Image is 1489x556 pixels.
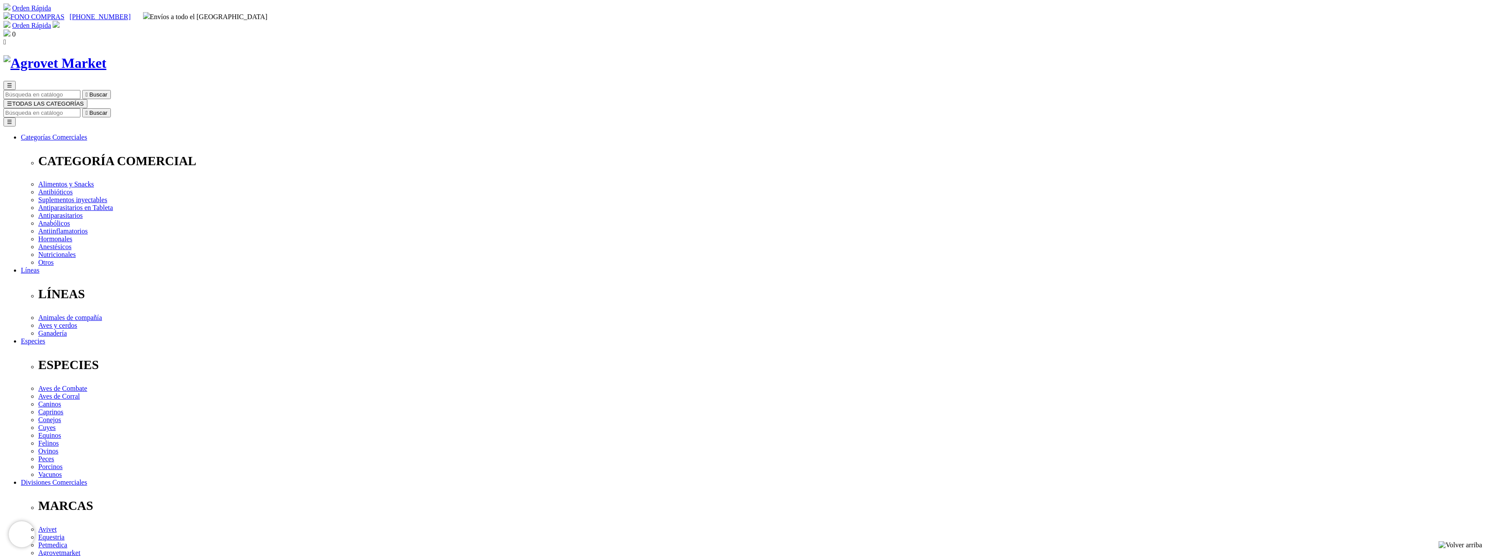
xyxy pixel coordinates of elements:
input: Buscar [3,108,80,117]
a: Conejos [38,416,61,423]
p: ESPECIES [38,358,1486,372]
a: Acceda a su cuenta de cliente [53,22,60,29]
iframe: Brevo live chat [9,521,35,547]
a: Antiparasitarios en Tableta [38,204,113,211]
img: shopping-cart.svg [3,21,10,28]
a: Caprinos [38,408,63,416]
a: Equestria [38,533,64,541]
p: LÍNEAS [38,287,1486,301]
a: Aves de Combate [38,385,87,392]
a: Antiinflamatorios [38,227,88,235]
a: Anabólicos [38,220,70,227]
a: Orden Rápida [12,4,51,12]
i:  [86,91,88,98]
img: Volver arriba [1439,541,1482,549]
img: delivery-truck.svg [143,12,150,19]
a: Felinos [38,439,59,447]
input: Buscar [3,90,80,99]
a: Categorías Comerciales [21,133,87,141]
a: Antibióticos [38,188,73,196]
span: ☰ [7,100,12,107]
a: Especies [21,337,45,345]
a: Anestésicos [38,243,71,250]
img: user.svg [53,21,60,28]
span: Envíos a todo el [GEOGRAPHIC_DATA] [143,13,268,20]
button:  Buscar [82,90,111,99]
button: ☰ [3,117,16,127]
a: Equinos [38,432,61,439]
a: Animales de compañía [38,314,102,321]
i:  [86,110,88,116]
a: Peces [38,455,54,463]
a: Vacunos [38,471,62,478]
a: Aves de Corral [38,393,80,400]
a: Nutricionales [38,251,76,258]
a: Líneas [21,266,40,274]
a: Ganadería [38,330,67,337]
button: ☰TODAS LAS CATEGORÍAS [3,99,87,108]
span: 0 [12,30,16,38]
span: Buscar [90,91,107,98]
span: ☰ [7,82,12,89]
a: Otros [38,259,54,266]
a: Orden Rápida [12,22,51,29]
a: Caninos [38,400,61,408]
p: MARCAS [38,499,1486,513]
a: Antiparasitarios [38,212,83,219]
button:  Buscar [82,108,111,117]
a: Suplementos inyectables [38,196,107,203]
a: Porcinos [38,463,63,470]
span: Buscar [90,110,107,116]
img: shopping-cart.svg [3,3,10,10]
button: ☰ [3,81,16,90]
p: CATEGORÍA COMERCIAL [38,154,1486,168]
a: Divisiones Comerciales [21,479,87,486]
a: Avivet [38,526,57,533]
a: Cuyes [38,424,56,431]
a: Petmedica [38,541,67,549]
img: Agrovet Market [3,55,107,71]
a: FONO COMPRAS [3,13,64,20]
a: Ovinos [38,447,58,455]
img: shopping-bag.svg [3,30,10,37]
img: phone.svg [3,12,10,19]
a: Alimentos y Snacks [38,180,94,188]
a: Hormonales [38,235,72,243]
a: [PHONE_NUMBER] [70,13,130,20]
i:  [3,38,6,46]
a: Aves y cerdos [38,322,77,329]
